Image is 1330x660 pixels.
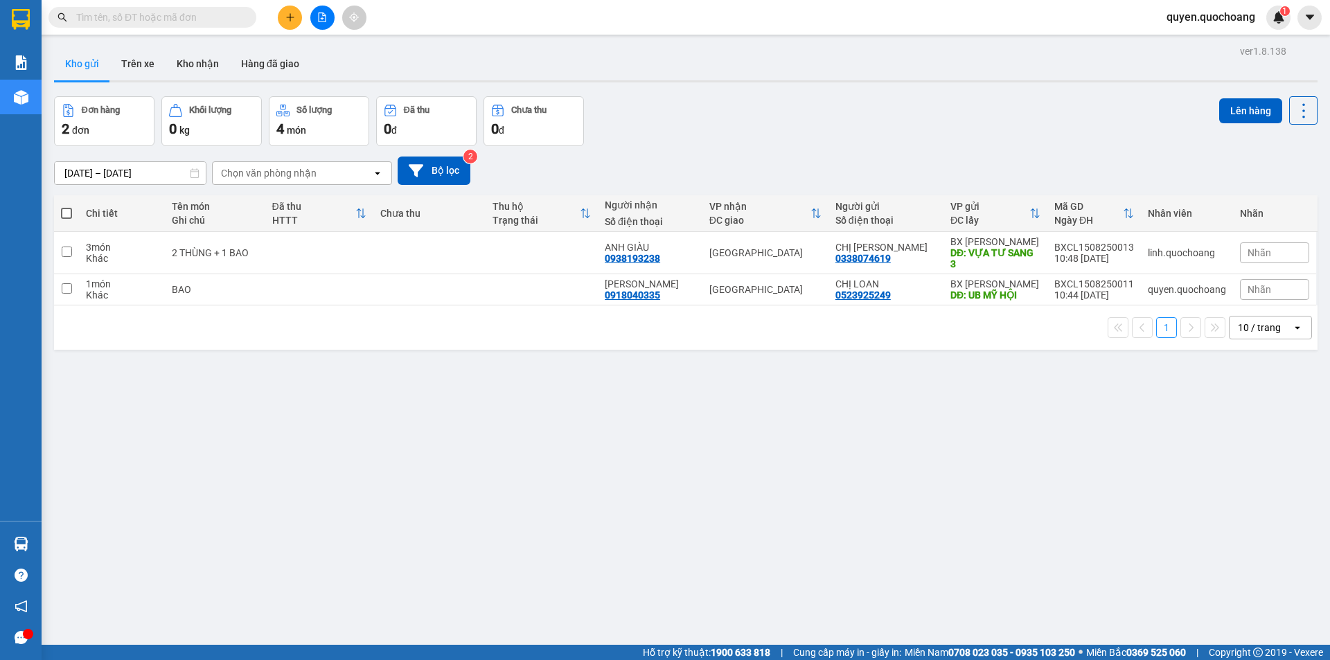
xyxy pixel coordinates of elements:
[605,289,660,301] div: 0918040335
[272,201,355,212] div: Đã thu
[835,215,937,226] div: Số điện thoại
[15,600,28,613] span: notification
[1248,284,1271,295] span: Nhãn
[835,201,937,212] div: Người gửi
[272,215,355,226] div: HTTT
[1238,321,1281,335] div: 10 / trang
[54,47,110,80] button: Kho gửi
[943,195,1047,232] th: Toggle SortBy
[1219,98,1282,123] button: Lên hàng
[835,253,891,264] div: 0338074619
[1054,253,1134,264] div: 10:48 [DATE]
[55,162,206,184] input: Select a date range.
[1248,247,1271,258] span: Nhãn
[950,278,1040,289] div: BX [PERSON_NAME]
[950,236,1040,247] div: BX [PERSON_NAME]
[15,569,28,582] span: question-circle
[12,9,30,30] img: logo-vxr
[1054,201,1123,212] div: Mã GD
[950,247,1040,269] div: DĐ: VỰA TƯ SANG 3
[1079,650,1083,655] span: ⚪️
[950,201,1029,212] div: VP gửi
[376,96,477,146] button: Đã thu0đ
[511,105,547,115] div: Chưa thu
[1148,208,1226,219] div: Nhân viên
[172,247,258,258] div: 2 THÙNG + 1 BAO
[1148,247,1226,258] div: linh.quochoang
[372,168,383,179] svg: open
[643,645,770,660] span: Hỗ trợ kỹ thuật:
[1054,242,1134,253] div: BXCL1508250013
[287,125,306,136] span: món
[269,96,369,146] button: Số lượng4món
[709,201,810,212] div: VP nhận
[172,284,258,295] div: BAO
[1086,645,1186,660] span: Miền Bắc
[86,253,158,264] div: Khác
[296,105,332,115] div: Số lượng
[278,6,302,30] button: plus
[398,157,470,185] button: Bộ lọc
[493,201,580,212] div: Thu hộ
[169,121,177,137] span: 0
[605,216,695,227] div: Số điện thoại
[1297,6,1322,30] button: caret-down
[166,47,230,80] button: Kho nhận
[15,631,28,644] span: message
[384,121,391,137] span: 0
[14,55,28,70] img: solution-icon
[1196,645,1198,660] span: |
[605,278,695,289] div: ANH PHƯƠNG
[82,105,120,115] div: Đơn hàng
[179,125,190,136] span: kg
[463,150,477,163] sup: 2
[835,278,937,289] div: CHỊ LOAN
[1156,317,1177,338] button: 1
[172,201,258,212] div: Tên món
[317,12,327,22] span: file-add
[711,647,770,658] strong: 1900 633 818
[709,284,822,295] div: [GEOGRAPHIC_DATA]
[14,537,28,551] img: warehouse-icon
[1126,647,1186,658] strong: 0369 525 060
[1054,278,1134,289] div: BXCL1508250011
[605,253,660,264] div: 0938193238
[486,195,598,232] th: Toggle SortBy
[709,215,810,226] div: ĐC giao
[86,208,158,219] div: Chi tiết
[86,242,158,253] div: 3 món
[1253,648,1263,657] span: copyright
[57,12,67,22] span: search
[793,645,901,660] span: Cung cấp máy in - giấy in:
[72,125,89,136] span: đơn
[380,208,479,219] div: Chưa thu
[1240,44,1286,59] div: ver 1.8.138
[342,6,366,30] button: aim
[1148,284,1226,295] div: quyen.quochoang
[1292,322,1303,333] svg: open
[605,199,695,211] div: Người nhận
[189,105,231,115] div: Khối lượng
[391,125,397,136] span: đ
[285,12,295,22] span: plus
[62,121,69,137] span: 2
[110,47,166,80] button: Trên xe
[86,289,158,301] div: Khác
[1054,289,1134,301] div: 10:44 [DATE]
[349,12,359,22] span: aim
[702,195,828,232] th: Toggle SortBy
[230,47,310,80] button: Hàng đã giao
[1054,215,1123,226] div: Ngày ĐH
[1047,195,1141,232] th: Toggle SortBy
[835,242,937,253] div: CHỊ THẢO
[86,278,158,289] div: 1 món
[1240,208,1309,219] div: Nhãn
[14,90,28,105] img: warehouse-icon
[493,215,580,226] div: Trạng thái
[948,647,1075,658] strong: 0708 023 035 - 0935 103 250
[491,121,499,137] span: 0
[950,289,1040,301] div: DĐ: UB MỸ HỘI
[404,105,429,115] div: Đã thu
[835,289,891,301] div: 0523925249
[781,645,783,660] span: |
